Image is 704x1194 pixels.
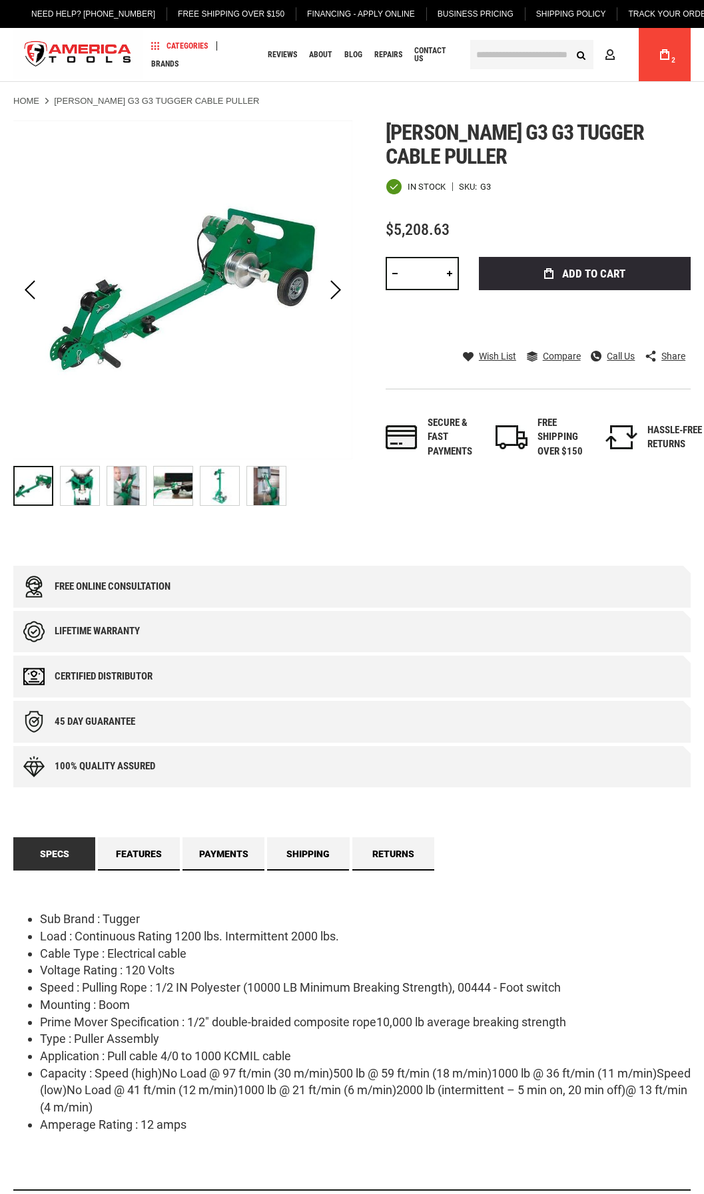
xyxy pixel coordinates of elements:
[55,716,135,727] div: 45 day Guarantee
[591,350,635,362] a: Call Us
[246,459,286,512] div: GREENLEE G3 G3 TUGGER CABLE PULLER
[476,294,693,333] iframe: Secure express checkout frame
[13,837,95,871] a: Specs
[40,910,691,928] li: Sub Brand : Tugger
[98,837,180,871] a: Features
[605,425,637,449] img: returns
[54,96,259,106] strong: [PERSON_NAME] G3 G3 TUGGER CABLE PULLER
[459,182,480,191] strong: SKU
[368,46,408,64] a: Repairs
[182,837,264,871] a: Payments
[303,46,338,64] a: About
[480,182,491,191] div: G3
[13,95,39,107] a: Home
[386,120,644,169] span: [PERSON_NAME] g3 g3 tugger cable puller
[40,1030,691,1048] li: Type : Puller Assembly
[428,416,482,459] div: Secure & fast payments
[661,351,685,361] span: Share
[408,182,446,191] span: In stock
[55,761,155,772] div: 100% quality assured
[268,51,297,59] span: Reviews
[13,30,143,80] img: America Tools
[40,1116,691,1133] li: Amperage Rating : 12 amps
[536,9,606,19] span: Shipping Policy
[13,120,47,459] div: Previous
[496,425,528,449] img: shipping
[562,268,625,280] span: Add to Cart
[145,55,184,73] a: Brands
[13,459,60,512] div: GREENLEE G3 G3 TUGGER CABLE PULLER
[55,626,140,637] div: Lifetime warranty
[479,351,516,361] span: Wish List
[671,57,675,64] span: 2
[374,51,402,59] span: Repairs
[338,46,368,64] a: Blog
[267,837,349,871] a: Shipping
[55,581,171,592] div: Free online consultation
[55,671,153,682] div: Certified Distributor
[151,60,178,68] span: Brands
[319,120,352,459] div: Next
[40,928,691,945] li: Load : Continuous Rating 1200 lbs. Intermittent 2000 lbs.
[463,350,516,362] a: Wish List
[13,30,143,80] a: store logo
[153,459,200,512] div: GREENLEE G3 G3 TUGGER CABLE PULLER
[652,28,677,81] a: 2
[247,467,286,505] img: GREENLEE G3 G3 TUGGER CABLE PULLER
[386,178,446,195] div: Availability
[527,350,581,362] a: Compare
[386,425,418,449] img: payments
[145,37,214,55] a: Categories
[568,42,593,67] button: Search
[647,423,702,452] div: HASSLE-FREE RETURNS
[344,51,362,59] span: Blog
[386,220,450,239] span: $5,208.63
[543,351,581,361] span: Compare
[40,1065,691,1116] li: Capacity : Speed (high)No Load @ 97 ft/min (30 m/min)500 lb @ 59 ft/min (18 m/min)1000 lb @ 36 ft...
[107,467,146,505] img: GREENLEE G3 G3 TUGGER CABLE PULLER
[262,46,303,64] a: Reviews
[40,945,691,962] li: Cable Type : Electrical cable
[40,979,691,996] li: Speed : Pulling Rope : 1/2 IN Polyester (10000 LB Minimum Breaking Strength), 00444 - Foot switch
[309,51,332,59] span: About
[40,1014,691,1031] li: Prime Mover Specification : 1/2" double-braided composite rope10,000 lb average breaking strength
[537,416,592,459] div: FREE SHIPPING OVER $150
[60,459,107,512] div: GREENLEE G3 G3 TUGGER CABLE PULLER
[13,120,352,459] img: GREENLEE G3 G3 TUGGER CABLE PULLER
[40,1048,691,1065] li: Application : Pull cable 4/0 to 1000 KCMIL cable
[352,837,434,871] a: Returns
[151,41,208,51] span: Categories
[107,459,153,512] div: GREENLEE G3 G3 TUGGER CABLE PULLER
[61,467,99,505] img: GREENLEE G3 G3 TUGGER CABLE PULLER
[408,46,460,64] a: Contact Us
[607,351,635,361] span: Call Us
[479,257,691,290] button: Add to Cart
[200,467,239,505] img: GREENLEE G3 G3 TUGGER CABLE PULLER
[40,996,691,1014] li: Mounting : Boom
[154,467,192,505] img: GREENLEE G3 G3 TUGGER CABLE PULLER
[200,459,246,512] div: GREENLEE G3 G3 TUGGER CABLE PULLER
[414,47,454,63] span: Contact Us
[40,962,691,979] li: Voltage Rating : 120 Volts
